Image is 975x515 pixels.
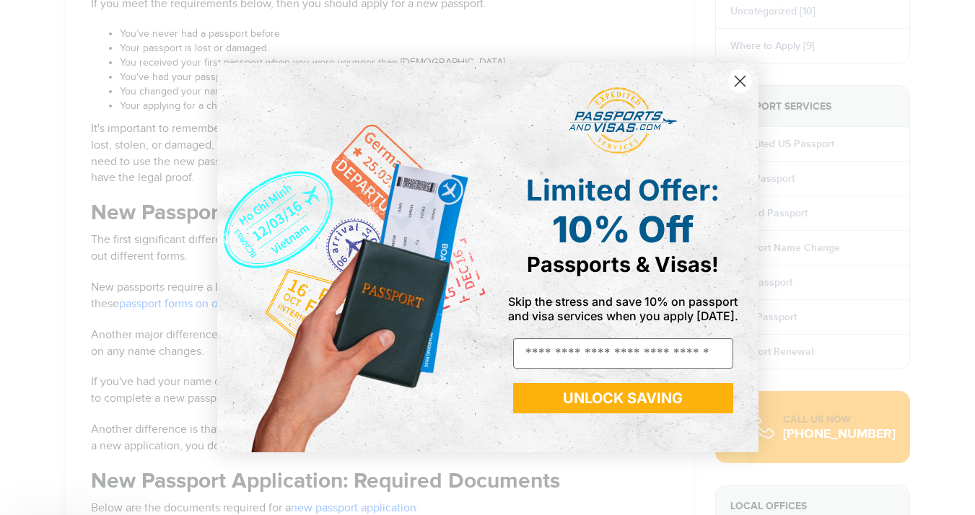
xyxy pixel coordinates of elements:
[527,252,719,277] span: Passports & Visas!
[569,87,677,155] img: passports and visas
[217,63,488,452] img: de9cda0d-0715-46ca-9a25-073762a91ba7.png
[508,294,738,323] span: Skip the stress and save 10% on passport and visa services when you apply [DATE].
[513,383,733,413] button: UNLOCK SAVING
[727,69,753,94] button: Close dialog
[552,208,694,251] span: 10% Off
[526,172,720,208] span: Limited Offer:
